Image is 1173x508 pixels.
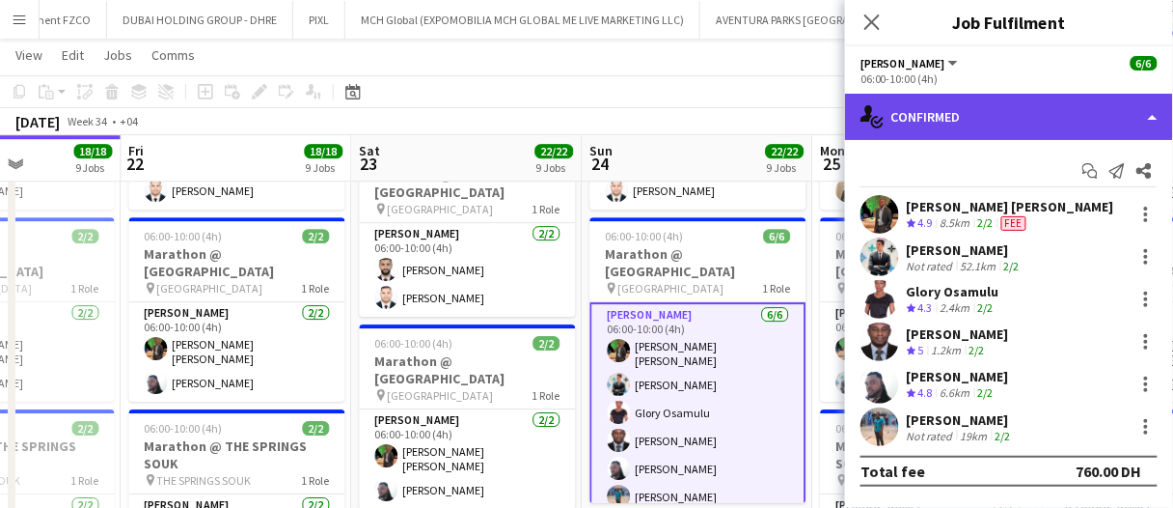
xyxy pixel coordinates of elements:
[536,160,573,175] div: 9 Jobs
[388,202,494,216] span: [GEOGRAPHIC_DATA]
[129,245,345,280] h3: Marathon @ [GEOGRAPHIC_DATA]
[107,1,293,39] button: DUBAI HOLDING GROUP - DHRE
[303,229,330,243] span: 2/2
[918,385,933,400] span: 4.8
[129,302,345,402] app-card-role: [PERSON_NAME]2/206:00-10:00 (4h)[PERSON_NAME] [PERSON_NAME][PERSON_NAME]
[907,429,957,443] div: Not rated
[129,437,345,472] h3: Marathon @ THE SPRINGS SOUK
[360,142,381,159] span: Sat
[590,142,614,159] span: Sun
[129,142,145,159] span: Fri
[71,473,99,488] span: 1 Role
[145,421,223,436] span: 06:00-10:00 (4h)
[821,245,1037,280] h3: Marathon @ [GEOGRAPHIC_DATA]
[997,215,1030,232] div: Crew has different fees then in role
[907,368,1009,385] div: [PERSON_NAME]
[75,160,112,175] div: 9 Jobs
[103,46,132,64] span: Jobs
[978,300,994,315] app-skills-label: 2/2
[821,217,1037,402] app-job-card: 06:00-10:00 (4h)2/2Marathon @ [GEOGRAPHIC_DATA] [GEOGRAPHIC_DATA]1 Role[PERSON_NAME]2/206:00-10:0...
[918,300,933,315] span: 4.3
[978,385,994,400] app-skills-label: 2/2
[144,42,203,68] a: Comms
[907,198,1114,215] div: [PERSON_NAME] [PERSON_NAME]
[74,144,113,158] span: 18/18
[818,153,846,175] span: 25
[129,217,345,402] app-job-card: 06:00-10:00 (4h)2/2Marathon @ [GEOGRAPHIC_DATA] [GEOGRAPHIC_DATA]1 Role[PERSON_NAME]2/206:00-10:0...
[767,160,804,175] div: 9 Jobs
[700,1,925,39] button: AVENTURA PARKS [GEOGRAPHIC_DATA]
[302,473,330,488] span: 1 Role
[15,46,42,64] span: View
[763,281,791,296] span: 1 Role
[937,215,974,232] div: 8.5km
[72,229,99,243] span: 2/2
[907,411,1015,429] div: [PERSON_NAME]
[845,10,1173,35] h3: Job Fulfilment
[533,336,560,351] span: 2/2
[72,421,99,436] span: 2/2
[360,353,576,387] h3: Marathon @ [GEOGRAPHIC_DATA]
[590,245,806,280] h3: Marathon @ [GEOGRAPHIC_DATA]
[64,114,112,128] span: Week 34
[937,300,974,317] div: 2.4km
[907,241,1023,259] div: [PERSON_NAME]
[388,388,494,403] span: [GEOGRAPHIC_DATA]
[157,473,252,488] span: THE SPRINGS SOUK
[860,462,926,481] div: Total fee
[360,166,576,201] h3: Marathon @ [GEOGRAPHIC_DATA]
[587,153,614,175] span: 24
[860,56,961,71] button: [PERSON_NAME]
[302,281,330,296] span: 1 Role
[957,259,1000,273] div: 52.1km
[157,281,263,296] span: [GEOGRAPHIC_DATA]
[845,94,1173,140] div: Confirmed
[764,229,791,243] span: 6/6
[360,138,576,317] app-job-card: 06:00-10:00 (4h)2/2Marathon @ [GEOGRAPHIC_DATA] [GEOGRAPHIC_DATA]1 Role[PERSON_NAME]2/206:00-10:0...
[606,229,684,243] span: 06:00-10:00 (4h)
[918,215,933,230] span: 4.9
[590,217,806,503] app-job-card: 06:00-10:00 (4h)6/6Marathon @ [GEOGRAPHIC_DATA] [GEOGRAPHIC_DATA]1 Role[PERSON_NAME]6/606:00-10:0...
[305,144,343,158] span: 18/18
[357,153,381,175] span: 23
[62,46,84,64] span: Edit
[918,343,924,357] span: 5
[15,112,60,131] div: [DATE]
[1077,462,1142,481] div: 760.00 DH
[151,46,195,64] span: Comms
[969,343,985,357] app-skills-label: 2/2
[928,343,966,359] div: 1.2km
[821,142,846,159] span: Mon
[1131,56,1158,71] span: 6/6
[120,114,138,128] div: +04
[821,302,1037,402] app-card-role: [PERSON_NAME]2/206:00-10:00 (4h)[PERSON_NAME] [PERSON_NAME][PERSON_NAME]
[306,160,342,175] div: 9 Jobs
[957,429,992,443] div: 19km
[532,202,560,216] span: 1 Role
[8,42,50,68] a: View
[345,1,700,39] button: MCH Global (EXPOMOBILIA MCH GLOBAL ME LIVE MARKETING LLC)
[821,437,1037,472] h3: Marathon @ THE SPRINGS SOUK
[1004,259,1020,273] app-skills-label: 2/2
[145,229,223,243] span: 06:00-10:00 (4h)
[937,385,974,402] div: 6.6km
[978,215,994,230] app-skills-label: 2/2
[54,42,92,68] a: Edit
[293,1,345,39] button: PIXL
[303,421,330,436] span: 2/2
[375,336,453,351] span: 06:00-10:00 (4h)
[95,42,140,68] a: Jobs
[766,144,805,158] span: 22/22
[836,229,914,243] span: 06:00-10:00 (4h)
[535,144,574,158] span: 22/22
[836,421,914,436] span: 06:00-10:00 (4h)
[71,281,99,296] span: 1 Role
[907,283,999,300] div: Glory Osamulu
[618,281,724,296] span: [GEOGRAPHIC_DATA]
[996,429,1011,443] app-skills-label: 2/2
[860,56,945,71] span: Usher
[860,71,1158,86] div: 06:00-10:00 (4h)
